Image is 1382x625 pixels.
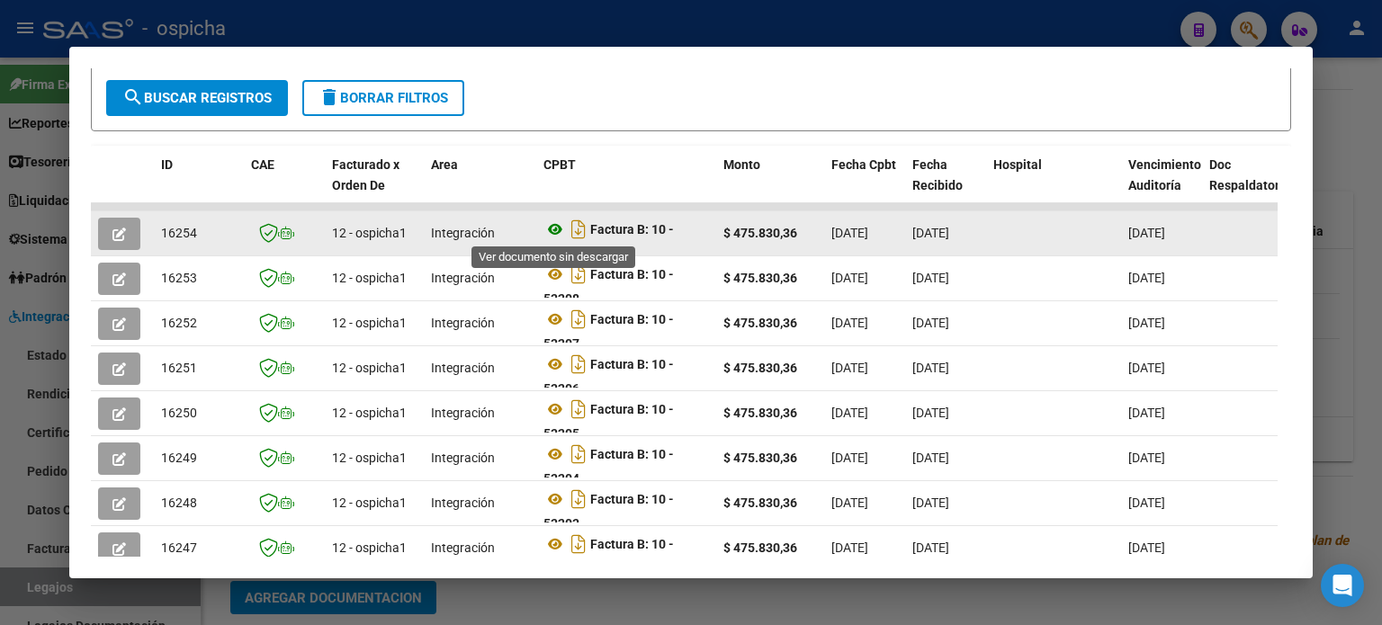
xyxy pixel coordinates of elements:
[1128,451,1165,465] span: [DATE]
[1121,146,1202,225] datatable-header-cell: Vencimiento Auditoría
[567,260,590,289] i: Descargar documento
[1209,157,1290,192] span: Doc Respaldatoria
[831,361,868,375] span: [DATE]
[567,350,590,379] i: Descargar documento
[831,271,868,285] span: [DATE]
[332,406,407,420] span: 12 - ospicha1
[905,146,986,225] datatable-header-cell: Fecha Recibido
[912,496,949,510] span: [DATE]
[161,271,197,285] span: 16253
[912,157,963,192] span: Fecha Recibido
[912,540,949,555] span: [DATE]
[431,406,495,420] span: Integración
[431,451,495,465] span: Integración
[543,357,674,396] strong: Factura B: 10 - 53206
[567,215,590,244] i: Descargar documento
[122,86,144,108] mat-icon: search
[431,361,495,375] span: Integración
[567,305,590,334] i: Descargar documento
[332,451,407,465] span: 12 - ospicha1
[302,80,464,116] button: Borrar Filtros
[723,271,797,285] strong: $ 475.830,36
[543,222,674,261] strong: Factura B: 10 - 53209
[831,316,868,330] span: [DATE]
[723,451,797,465] strong: $ 475.830,36
[723,361,797,375] strong: $ 475.830,36
[912,271,949,285] span: [DATE]
[161,451,197,465] span: 16249
[831,540,868,555] span: [DATE]
[723,540,797,555] strong: $ 475.830,36
[723,157,760,172] span: Monto
[332,271,407,285] span: 12 - ospicha1
[1128,496,1165,510] span: [DATE]
[161,406,197,420] span: 16250
[1321,564,1364,607] div: Open Intercom Messenger
[122,90,272,106] span: Buscar Registros
[831,226,868,240] span: [DATE]
[332,361,407,375] span: 12 - ospicha1
[831,496,868,510] span: [DATE]
[1128,540,1165,555] span: [DATE]
[543,312,674,351] strong: Factura B: 10 - 53207
[1128,316,1165,330] span: [DATE]
[154,146,244,225] datatable-header-cell: ID
[543,267,674,306] strong: Factura B: 10 - 53208
[543,492,674,531] strong: Factura B: 10 - 53203
[912,316,949,330] span: [DATE]
[1128,226,1165,240] span: [DATE]
[567,530,590,558] i: Descargar documento
[161,226,197,240] span: 16254
[244,146,325,225] datatable-header-cell: CAE
[319,86,340,108] mat-icon: delete
[1128,271,1165,285] span: [DATE]
[567,485,590,513] i: Descargar documento
[161,361,197,375] span: 16251
[912,361,949,375] span: [DATE]
[723,226,797,240] strong: $ 475.830,36
[567,440,590,469] i: Descargar documento
[431,496,495,510] span: Integración
[161,316,197,330] span: 16252
[1128,361,1165,375] span: [DATE]
[1128,157,1201,192] span: Vencimiento Auditoría
[161,540,197,555] span: 16247
[567,395,590,424] i: Descargar documento
[431,226,495,240] span: Integración
[723,316,797,330] strong: $ 475.830,36
[332,316,407,330] span: 12 - ospicha1
[431,157,458,172] span: Area
[332,540,407,555] span: 12 - ospicha1
[332,496,407,510] span: 12 - ospicha1
[723,496,797,510] strong: $ 475.830,36
[424,146,536,225] datatable-header-cell: Area
[319,90,448,106] span: Borrar Filtros
[106,80,288,116] button: Buscar Registros
[325,146,424,225] datatable-header-cell: Facturado x Orden De
[716,146,824,225] datatable-header-cell: Monto
[912,406,949,420] span: [DATE]
[831,406,868,420] span: [DATE]
[251,157,274,172] span: CAE
[431,271,495,285] span: Integración
[161,496,197,510] span: 16248
[543,157,576,172] span: CPBT
[1128,406,1165,420] span: [DATE]
[831,451,868,465] span: [DATE]
[536,146,716,225] datatable-header-cell: CPBT
[543,537,674,576] strong: Factura B: 10 - 53202
[993,157,1042,172] span: Hospital
[1202,146,1310,225] datatable-header-cell: Doc Respaldatoria
[543,402,674,441] strong: Factura B: 10 - 53205
[431,540,495,555] span: Integración
[824,146,905,225] datatable-header-cell: Fecha Cpbt
[912,226,949,240] span: [DATE]
[723,406,797,420] strong: $ 475.830,36
[431,316,495,330] span: Integración
[332,157,399,192] span: Facturado x Orden De
[161,157,173,172] span: ID
[912,451,949,465] span: [DATE]
[831,157,896,172] span: Fecha Cpbt
[986,146,1121,225] datatable-header-cell: Hospital
[543,447,674,486] strong: Factura B: 10 - 53204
